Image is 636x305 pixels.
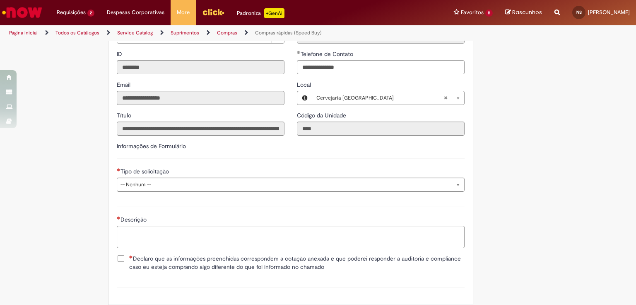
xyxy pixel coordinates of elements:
[512,8,542,16] span: Rascunhos
[312,91,464,105] a: Cervejaria [GEOGRAPHIC_DATA]Limpar campo Local
[117,168,120,171] span: Necessários
[237,8,284,18] div: Padroniza
[171,29,199,36] a: Suprimentos
[117,216,120,220] span: Necessários
[202,6,224,18] img: click_logo_yellow_360x200.png
[217,29,237,36] a: Compras
[255,29,322,36] a: Compras rápidas (Speed Buy)
[117,29,153,36] a: Service Catalog
[485,10,493,17] span: 11
[117,50,124,58] label: Somente leitura - ID
[120,178,448,191] span: -- Nenhum --
[117,81,132,88] span: Somente leitura - Email
[264,8,284,18] p: +GenAi
[6,25,418,41] ul: Trilhas de página
[117,226,465,248] textarea: Descrição
[117,81,132,89] label: Somente leitura - Email
[297,122,465,136] input: Código da Unidade
[1,4,43,21] img: ServiceNow
[87,10,94,17] span: 2
[9,29,38,36] a: Página inicial
[57,8,86,17] span: Requisições
[505,9,542,17] a: Rascunhos
[117,91,284,105] input: Email
[129,255,133,259] span: Necessários
[117,122,284,136] input: Título
[297,60,465,74] input: Telefone de Contato
[576,10,582,15] span: NS
[117,142,186,150] label: Informações de Formulário
[117,111,133,120] label: Somente leitura - Título
[107,8,164,17] span: Despesas Corporativas
[461,8,484,17] span: Favoritos
[297,51,301,54] span: Obrigatório Preenchido
[177,8,190,17] span: More
[297,81,313,88] span: Local
[120,216,148,223] span: Descrição
[297,111,348,120] label: Somente leitura - Código da Unidade
[588,9,630,16] span: [PERSON_NAME]
[117,60,284,74] input: ID
[120,168,171,175] span: Tipo de solicitação
[301,50,355,58] span: Telefone de Contato
[297,91,312,105] button: Local, Visualizar este registro Cervejaria Rio de Janeiro
[129,254,465,271] span: Declaro que as informações preenchidas correspondem a cotação anexada e que poderei responder a a...
[55,29,99,36] a: Todos os Catálogos
[316,91,443,105] span: Cervejaria [GEOGRAPHIC_DATA]
[439,91,452,105] abbr: Limpar campo Local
